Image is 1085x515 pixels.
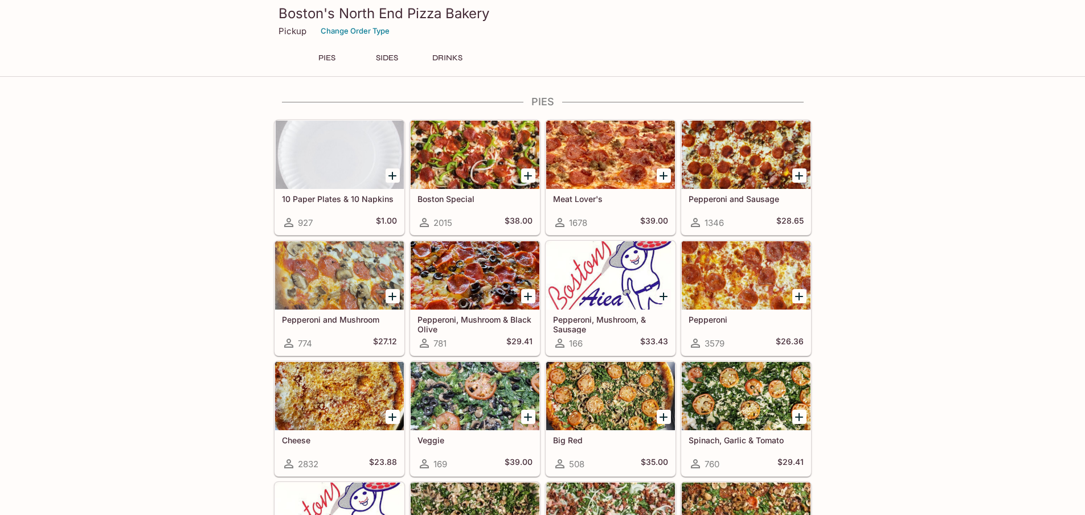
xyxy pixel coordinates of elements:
a: 10 Paper Plates & 10 Napkins927$1.00 [275,120,404,235]
h3: Boston's North End Pizza Bakery [279,5,807,22]
h5: Cheese [282,435,397,445]
div: Pepperoni and Mushroom [275,241,404,310]
h5: Veggie [417,435,533,445]
button: PIES [301,50,353,66]
span: 760 [705,459,719,469]
h5: Pepperoni and Sausage [689,194,804,204]
a: Veggie169$39.00 [410,361,540,476]
h5: Spinach, Garlic & Tomato [689,435,804,445]
button: Add Pepperoni, Mushroom, & Sausage [657,289,671,303]
a: Big Red508$35.00 [546,361,675,476]
a: Pepperoni and Mushroom774$27.12 [275,241,404,356]
button: Add Veggie [521,410,535,424]
div: Spinach, Garlic & Tomato [682,362,810,430]
h5: $23.88 [369,457,397,471]
span: 927 [298,217,313,228]
span: 781 [433,338,447,349]
button: Change Order Type [316,22,395,40]
h5: $29.41 [777,457,804,471]
span: 1346 [705,217,724,228]
button: Add Cheese [386,410,400,424]
h5: $33.43 [640,336,668,350]
div: Pepperoni, Mushroom, & Sausage [546,241,675,310]
button: Add 10 Paper Plates & 10 Napkins [386,168,400,183]
div: 10 Paper Plates & 10 Napkins [275,121,404,189]
span: 508 [569,459,584,469]
h5: $1.00 [376,216,397,229]
span: 3579 [705,338,724,349]
div: Pepperoni, Mushroom & Black Olive [411,241,539,310]
div: Pepperoni and Sausage [682,121,810,189]
span: 1678 [569,217,587,228]
span: 2015 [433,217,452,228]
h5: Pepperoni, Mushroom, & Sausage [553,315,668,333]
button: DRINKS [422,50,473,66]
button: Add Pepperoni and Sausage [792,168,806,183]
div: Boston Special [411,121,539,189]
span: 774 [298,338,312,349]
a: Pepperoni, Mushroom, & Sausage166$33.43 [546,241,675,356]
div: Big Red [546,362,675,430]
h5: $28.65 [776,216,804,229]
a: Pepperoni3579$26.36 [681,241,811,356]
h5: $39.00 [640,216,668,229]
button: Add Pepperoni, Mushroom & Black Olive [521,289,535,303]
a: Boston Special2015$38.00 [410,120,540,235]
a: Meat Lover's1678$39.00 [546,120,675,235]
h5: $29.41 [506,336,533,350]
button: SIDES [362,50,413,66]
h5: Meat Lover's [553,194,668,204]
h5: Pepperoni and Mushroom [282,315,397,324]
h5: Pepperoni, Mushroom & Black Olive [417,315,533,333]
span: 169 [433,459,447,469]
h5: $38.00 [505,216,533,229]
div: Cheese [275,362,404,430]
button: Add Pepperoni [792,289,806,303]
div: Meat Lover's [546,121,675,189]
span: 2832 [298,459,318,469]
button: Add Spinach, Garlic & Tomato [792,410,806,424]
button: Add Big Red [657,410,671,424]
h5: Pepperoni [689,315,804,324]
h4: PIES [274,96,812,108]
button: Add Boston Special [521,168,535,183]
a: Pepperoni, Mushroom & Black Olive781$29.41 [410,241,540,356]
a: Pepperoni and Sausage1346$28.65 [681,120,811,235]
h5: $35.00 [641,457,668,471]
h5: $26.36 [776,336,804,350]
h5: 10 Paper Plates & 10 Napkins [282,194,397,204]
button: Add Meat Lover's [657,168,671,183]
div: Pepperoni [682,241,810,310]
h5: Boston Special [417,194,533,204]
a: Spinach, Garlic & Tomato760$29.41 [681,361,811,476]
p: Pickup [279,26,306,36]
h5: $27.12 [373,336,397,350]
h5: $39.00 [505,457,533,471]
span: 166 [569,338,583,349]
button: Add Pepperoni and Mushroom [386,289,400,303]
div: Veggie [411,362,539,430]
a: Cheese2832$23.88 [275,361,404,476]
h5: Big Red [553,435,668,445]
